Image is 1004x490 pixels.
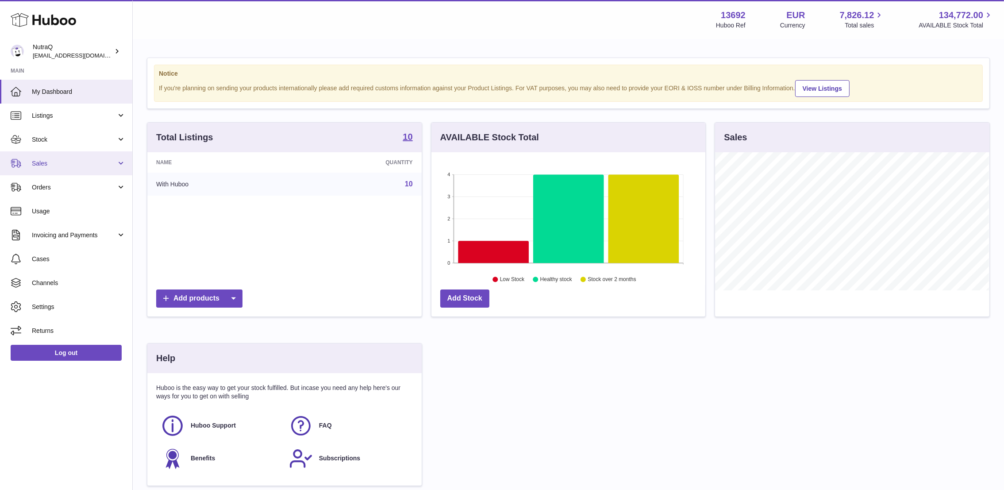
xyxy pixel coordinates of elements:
[447,194,450,199] text: 3
[319,454,360,463] span: Subscriptions
[32,279,126,287] span: Channels
[161,414,280,438] a: Huboo Support
[159,79,978,97] div: If you're planning on sending your products internationally please add required customs informati...
[939,9,983,21] span: 134,772.00
[840,9,874,21] span: 7,826.12
[919,9,993,30] a: 134,772.00 AVAILABLE Stock Total
[32,183,116,192] span: Orders
[156,384,413,401] p: Huboo is the easy way to get your stock fulfilled. But incase you need any help here's our ways f...
[795,80,850,97] a: View Listings
[32,112,116,120] span: Listings
[721,9,746,21] strong: 13692
[161,447,280,471] a: Benefits
[780,21,805,30] div: Currency
[289,414,408,438] a: FAQ
[840,9,885,30] a: 7,826.12 Total sales
[403,132,412,143] a: 10
[32,303,126,311] span: Settings
[32,327,126,335] span: Returns
[191,421,236,430] span: Huboo Support
[156,289,242,308] a: Add products
[289,447,408,471] a: Subscriptions
[11,45,24,58] img: log@nutraq.com
[588,277,636,283] text: Stock over 2 months
[32,88,126,96] span: My Dashboard
[919,21,993,30] span: AVAILABLE Stock Total
[156,352,175,364] h3: Help
[32,159,116,168] span: Sales
[159,69,978,78] strong: Notice
[32,255,126,263] span: Cases
[147,152,292,173] th: Name
[32,135,116,144] span: Stock
[447,238,450,243] text: 1
[292,152,422,173] th: Quantity
[440,289,489,308] a: Add Stock
[11,345,122,361] a: Log out
[440,131,539,143] h3: AVAILABLE Stock Total
[405,180,413,188] a: 10
[191,454,215,463] span: Benefits
[32,231,116,239] span: Invoicing and Payments
[33,43,112,60] div: NutraQ
[147,173,292,196] td: With Huboo
[319,421,332,430] span: FAQ
[845,21,884,30] span: Total sales
[447,260,450,266] text: 0
[447,216,450,221] text: 2
[786,9,805,21] strong: EUR
[403,132,412,141] strong: 10
[447,172,450,177] text: 4
[724,131,747,143] h3: Sales
[156,131,213,143] h3: Total Listings
[540,277,573,283] text: Healthy stock
[32,207,126,216] span: Usage
[716,21,746,30] div: Huboo Ref
[500,277,525,283] text: Low Stock
[33,52,130,59] span: [EMAIL_ADDRESS][DOMAIN_NAME]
